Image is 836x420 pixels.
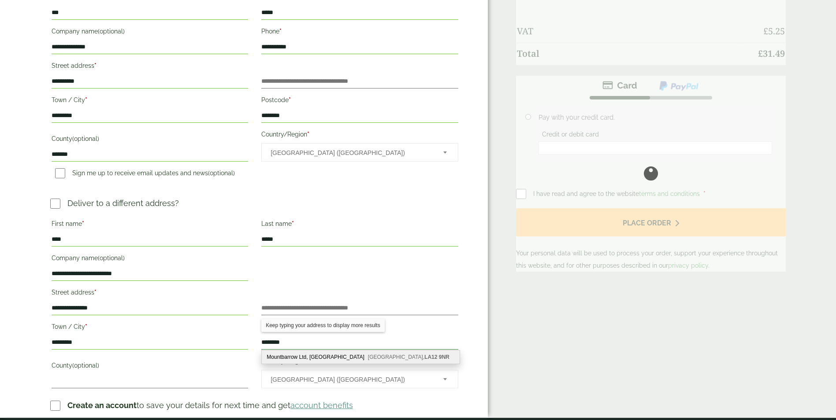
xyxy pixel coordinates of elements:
label: Last name [261,217,458,232]
a: account benefits [290,401,353,410]
label: County [52,359,248,374]
span: [GEOGRAPHIC_DATA], [368,354,450,360]
label: Sign me up to receive email updates and news [52,169,238,179]
p: Deliver to a different address? [67,197,179,209]
p: to save your details for next time and get [67,399,353,411]
label: County [52,133,248,147]
strong: Create an account [67,401,137,410]
label: Postcode [261,94,458,109]
input: Sign me up to receive email updates and news(optional) [55,168,65,178]
span: Country/Region [261,143,458,162]
div: Keep typing your address to display more results [261,319,384,332]
b: LA12 [424,354,437,360]
span: United Kingdom (UK) [271,370,431,389]
abbr: required [279,28,282,35]
label: Street address [52,59,248,74]
abbr: required [82,220,84,227]
abbr: required [85,96,87,103]
label: First name [52,217,248,232]
span: United Kingdom (UK) [271,144,431,162]
abbr: required [94,62,97,69]
label: Country/Region [261,128,458,143]
label: Town / City [52,321,248,335]
label: Company name [52,252,248,267]
span: (optional) [72,135,99,142]
span: (optional) [208,169,235,177]
label: Phone [261,25,458,40]
span: Country/Region [261,370,458,388]
label: Company name [52,25,248,40]
abbr: required [292,220,294,227]
abbr: required [85,323,87,330]
b: 9NR [439,354,450,360]
abbr: required [289,96,291,103]
label: Street address [52,286,248,301]
span: (optional) [72,362,99,369]
span: (optional) [98,254,125,262]
label: Town / City [52,94,248,109]
abbr: required [307,131,309,138]
span: (optional) [98,28,125,35]
abbr: required [94,289,97,296]
div: Mountbarrow Ltd, Mountbarrow Road [262,350,460,364]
